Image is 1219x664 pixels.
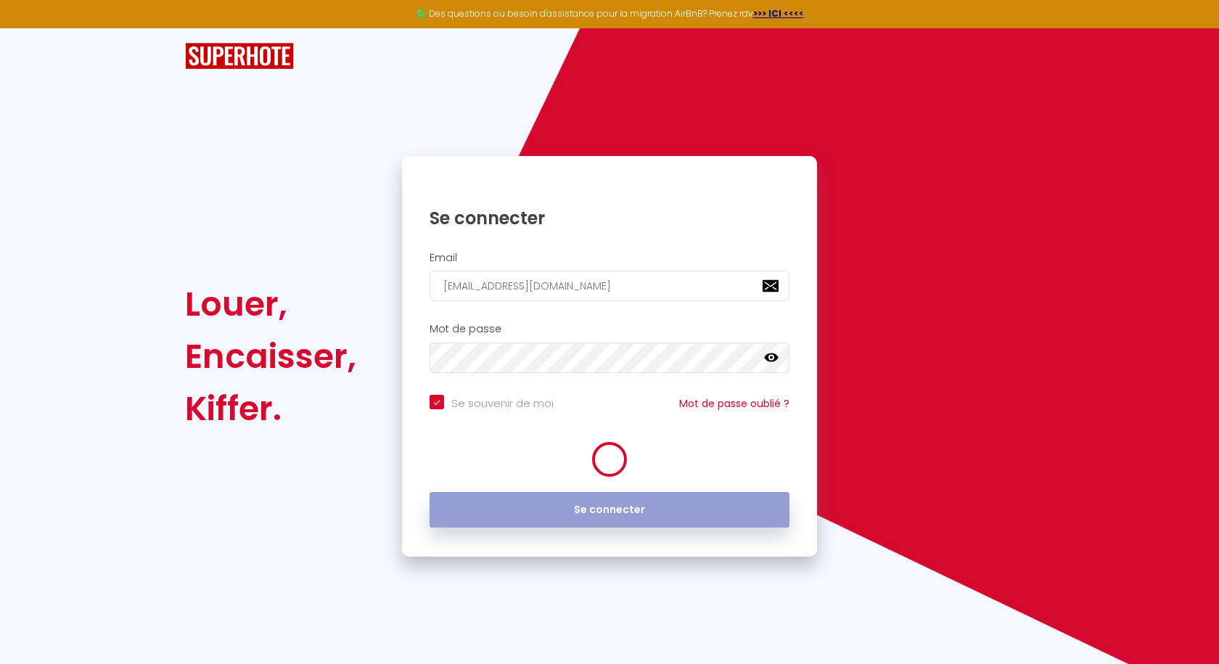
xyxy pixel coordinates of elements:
[185,330,356,382] div: Encaisser,
[185,278,356,330] div: Louer,
[430,271,789,301] input: Ton Email
[185,382,356,435] div: Kiffer.
[430,323,789,335] h2: Mot de passe
[679,396,789,411] a: Mot de passe oublié ?
[430,492,789,528] button: Se connecter
[430,252,789,264] h2: Email
[430,207,789,229] h1: Se connecter
[185,43,294,70] img: SuperHote logo
[753,7,804,20] a: >>> ICI <<<<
